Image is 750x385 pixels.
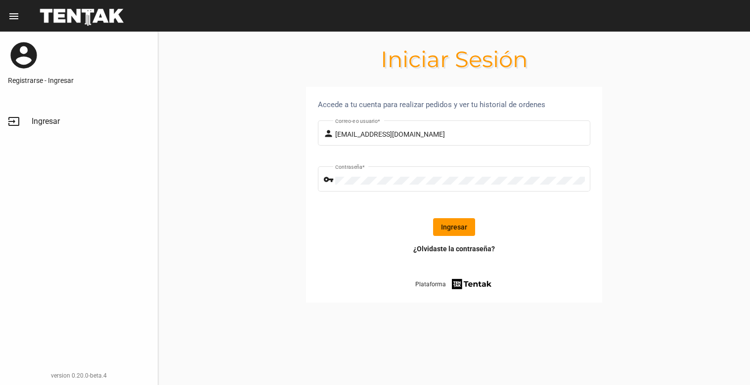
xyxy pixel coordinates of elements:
span: Ingresar [32,116,60,126]
span: Plataforma [415,279,446,289]
a: ¿Olvidaste la contraseña? [413,244,495,254]
div: version 0.20.0-beta.4 [8,371,150,381]
mat-icon: menu [8,10,20,22]
a: Plataforma [415,277,493,291]
a: Registrarse - Ingresar [8,76,150,85]
img: tentak-firm.png [450,277,493,291]
mat-icon: input [8,115,20,127]
mat-icon: account_circle [8,39,40,71]
div: Accede a tu cuenta para realizar pedidos y ver tu historial de ordenes [318,99,590,111]
button: Ingresar [433,218,475,236]
h1: Iniciar Sesión [158,51,750,67]
mat-icon: vpn_key [323,174,335,186]
mat-icon: person [323,128,335,140]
